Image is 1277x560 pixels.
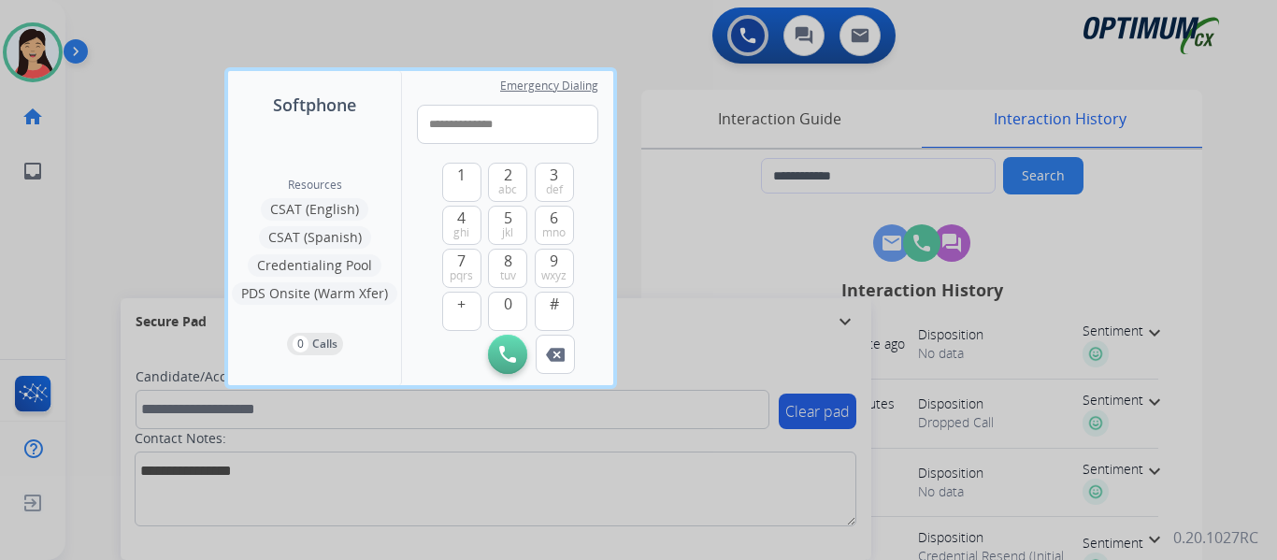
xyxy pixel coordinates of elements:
span: jkl [502,225,513,240]
button: Credentialing Pool [248,254,381,277]
button: 8tuv [488,249,527,288]
button: 2abc [488,163,527,202]
span: 8 [504,250,512,272]
button: 1 [442,163,481,202]
button: 3def [535,163,574,202]
button: CSAT (Spanish) [259,226,371,249]
span: def [546,182,563,197]
button: 0 [488,292,527,331]
button: 6mno [535,206,574,245]
span: # [550,293,559,315]
p: 0 [293,336,308,352]
button: PDS Onsite (Warm Xfer) [232,282,397,305]
button: CSAT (English) [261,198,368,221]
span: 6 [550,207,558,229]
img: call-button [499,346,516,363]
span: wxyz [541,268,567,283]
span: abc [498,182,517,197]
p: Calls [312,336,337,352]
button: 5jkl [488,206,527,245]
p: 0.20.1027RC [1173,526,1258,549]
span: 4 [457,207,466,229]
span: 5 [504,207,512,229]
span: 1 [457,164,466,186]
button: 0Calls [287,333,343,355]
span: tuv [500,268,516,283]
span: ghi [453,225,469,240]
button: 7pqrs [442,249,481,288]
span: 2 [504,164,512,186]
button: + [442,292,481,331]
button: 4ghi [442,206,481,245]
button: # [535,292,574,331]
span: pqrs [450,268,473,283]
span: 9 [550,250,558,272]
span: Emergency Dialing [500,79,598,93]
span: Softphone [273,92,356,118]
img: call-button [546,348,565,362]
span: + [457,293,466,315]
span: 7 [457,250,466,272]
span: 3 [550,164,558,186]
span: 0 [504,293,512,315]
span: Resources [288,178,342,193]
span: mno [542,225,566,240]
button: 9wxyz [535,249,574,288]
